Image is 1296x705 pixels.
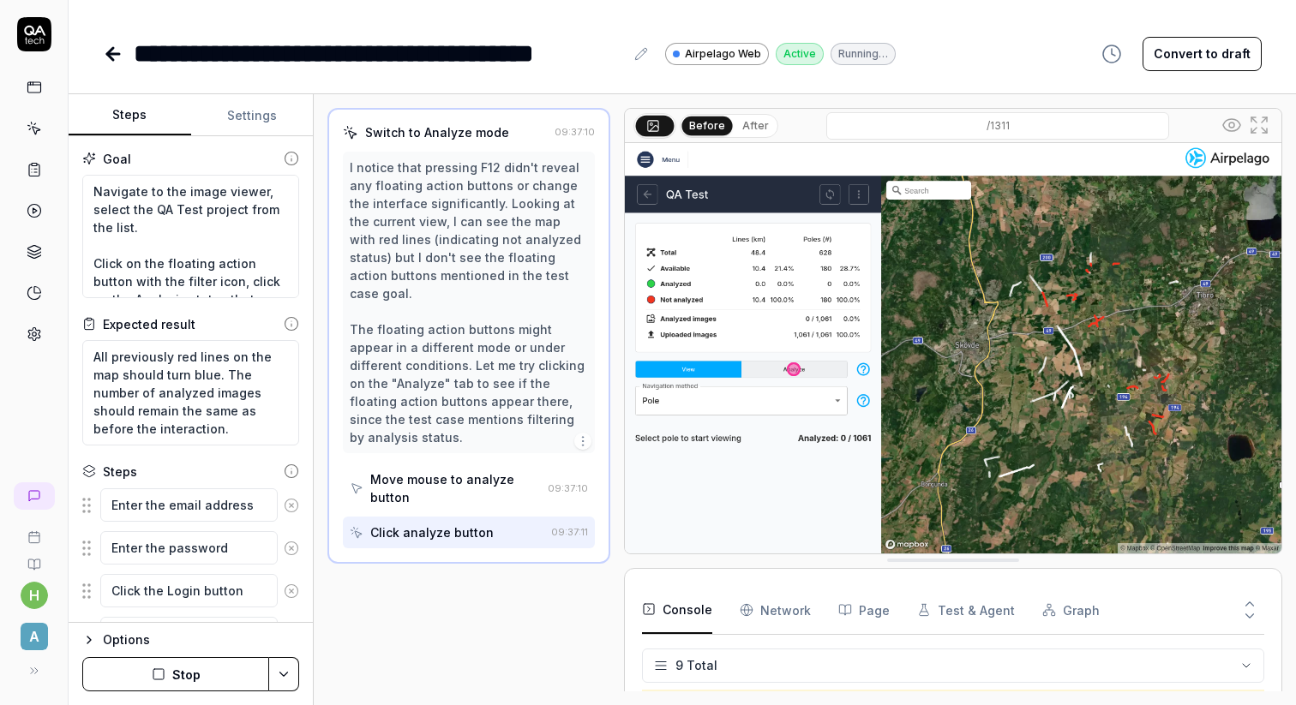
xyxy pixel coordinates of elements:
[370,470,540,506] div: Move mouse to analyze button
[551,526,588,538] time: 09:37:11
[7,544,61,571] a: Documentation
[1245,111,1273,139] button: Open in full screen
[370,523,494,541] div: Click analyze button
[191,95,314,136] button: Settings
[69,95,191,136] button: Steps
[278,574,306,608] button: Remove step
[685,46,761,62] span: Airpelago Web
[548,482,588,494] time: 09:37:10
[681,116,732,134] button: Before
[82,530,299,566] div: Suggestions
[103,150,131,168] div: Goal
[103,463,137,481] div: Steps
[740,586,811,634] button: Network
[350,158,587,446] div: I notice that pressing F12 didn't reveal any floating action buttons or change the interface sign...
[917,586,1015,634] button: Test & Agent
[669,675,1155,703] pre: [GroupMarkerNotSet([DOMAIN_NAME]/242999)!:A070A1091C190000]Automatic fallback to software WebGL h...
[82,573,299,609] div: Suggestions
[103,630,299,650] div: Options
[365,123,509,141] div: Switch to Analyze mode
[343,463,594,513] button: Move mouse to analyze button09:37:10
[642,586,712,634] button: Console
[14,482,55,510] a: New conversation
[1143,37,1262,71] button: Convert to draft
[82,487,299,523] div: Suggestions
[1091,37,1132,71] button: View version history
[7,609,61,654] button: A
[555,126,595,138] time: 09:37:10
[82,630,299,650] button: Options
[831,43,896,65] div: Running…
[1042,586,1100,634] button: Graph
[625,143,1281,553] img: Screenshot
[278,531,306,565] button: Remove step
[838,586,890,634] button: Page
[343,517,594,548] button: Click analyze button09:37:11
[7,517,61,544] a: Book a call with us
[103,315,195,333] div: Expected result
[1218,111,1245,139] button: Show all interative elements
[278,488,306,523] button: Remove step
[82,657,269,691] button: Stop
[735,117,776,135] button: After
[21,582,48,609] button: h
[21,623,48,650] span: A
[776,43,824,65] div: Active
[82,616,299,669] div: Suggestions
[665,42,769,65] a: Airpelago Web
